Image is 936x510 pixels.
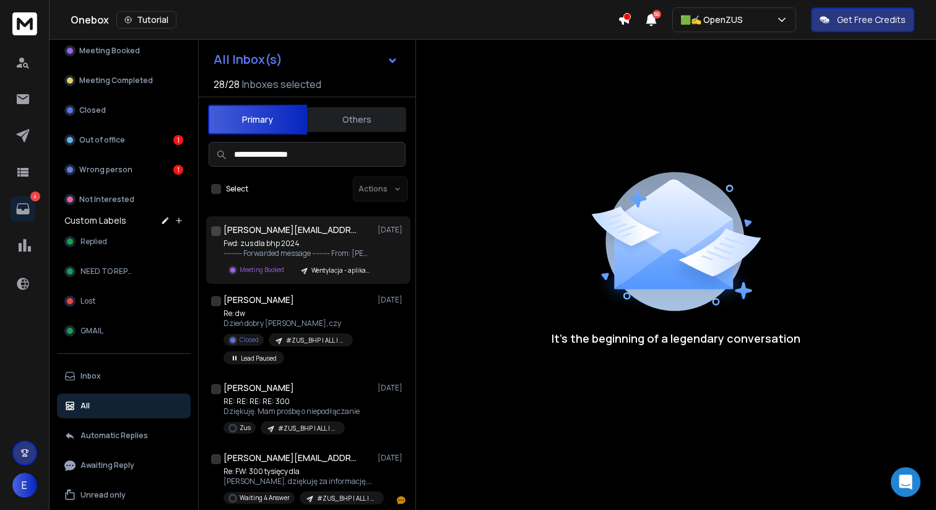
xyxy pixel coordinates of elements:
p: Meeting Completed [79,76,153,86]
div: 1 [173,165,183,175]
h1: All Inbox(s) [214,53,282,66]
p: Re: dw [223,309,372,319]
p: Unread only [80,490,126,500]
p: Closed [240,335,259,345]
p: #ZUS_BHP | ALL | Klasyczna troche inna [278,424,337,433]
h1: [PERSON_NAME][EMAIL_ADDRESS][DOMAIN_NAME] +1 [223,224,360,236]
button: NEED TO REPLY [57,259,191,284]
h3: Custom Labels [64,214,126,227]
h1: [PERSON_NAME] [223,294,294,306]
p: 🟩✍️ OpenZUS [680,14,748,26]
p: Wrong person [79,165,132,175]
p: [DATE] [378,383,405,393]
p: Zus [240,423,251,433]
div: Open Intercom Messenger [891,467,921,497]
button: E [12,473,37,498]
button: Get Free Credits [811,7,914,32]
span: Replied [80,237,107,247]
p: Automatic Replies [80,431,148,441]
button: GMAIL [57,319,191,343]
p: Out of office [79,135,125,145]
p: Lead Paused [241,354,277,363]
div: Onebox [71,11,618,29]
p: ---------- Forwarded message --------- From: [PERSON_NAME] [223,248,372,258]
span: 50 [652,10,661,19]
span: GMAIL [80,326,103,336]
p: All [80,401,90,411]
button: Meeting Booked [57,38,191,63]
p: #ZUS_BHP | ALL | Krótsza wersja [317,494,376,503]
p: [PERSON_NAME], dziękuję za informację, w [223,477,372,486]
span: NEED TO REPLY [80,266,134,276]
p: Waiting 4 Answer [240,493,290,503]
label: Select [226,184,248,194]
p: Dziękuję. Mam prośbę o niepodłączanie [223,407,360,416]
p: Closed [79,105,106,115]
p: Wentylacja - aplikanci 2024, bez aplikacji w 2025 [311,266,371,275]
button: Wrong person1 [57,157,191,182]
p: Get Free Credits [837,14,906,26]
button: All [57,393,191,418]
h1: [PERSON_NAME][EMAIL_ADDRESS][DOMAIN_NAME] +1 [223,452,360,464]
button: Lost [57,289,191,314]
p: #ZUS_BHP | ALL | Klasyczna troche inna [286,336,345,345]
p: [DATE] [378,295,405,305]
span: 28 / 28 [214,77,240,92]
p: Not Interested [79,195,134,204]
p: 4 [30,191,40,201]
button: Inbox [57,364,191,389]
p: Re: FW: 300 tysięcy dla [223,467,372,477]
button: Meeting Completed [57,68,191,93]
p: [DATE] [378,225,405,235]
button: Others [307,106,406,133]
h3: Inboxes selected [242,77,321,92]
p: Inbox [80,371,101,381]
p: Meeting Booked [79,46,140,56]
button: All Inbox(s) [204,47,408,72]
button: Awaiting Reply [57,453,191,478]
button: Unread only [57,483,191,508]
button: Replied [57,229,191,254]
p: RE: RE: RE: RE: 300 [223,397,360,407]
a: 4 [11,196,35,221]
button: Closed [57,98,191,123]
p: Fwd: zus dla bhp 2024 [223,239,372,248]
button: Not Interested [57,187,191,212]
button: Primary [208,105,307,134]
button: Automatic Replies [57,423,191,448]
p: [DATE] [378,453,405,463]
button: Out of office1 [57,128,191,152]
div: 1 [173,135,183,145]
h1: [PERSON_NAME] [223,382,294,394]
button: Tutorial [116,11,176,29]
p: It’s the beginning of a legendary conversation [552,330,800,347]
p: Meeting Booked [240,265,284,275]
span: Lost [80,296,95,306]
p: Awaiting Reply [80,460,134,470]
p: Dzień dobry [PERSON_NAME], czy [223,319,372,328]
